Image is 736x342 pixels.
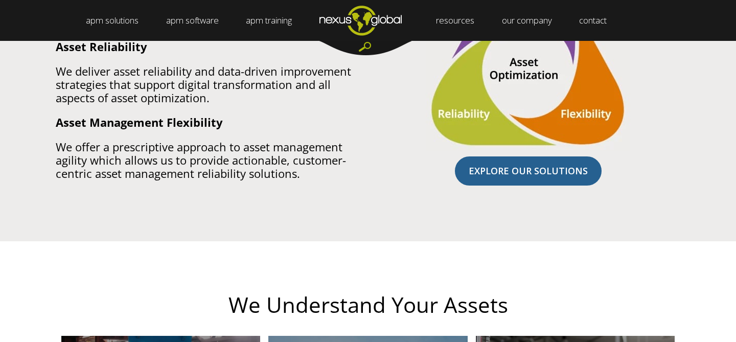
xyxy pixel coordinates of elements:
[56,64,361,104] p: We deliver asset reliability and data-driven improvement strategies that support digital transfor...
[455,156,602,186] a: EXPLORE OUR SOLUTIONS
[56,40,361,53] p: Asset Reliability
[56,140,361,180] p: We offer a prescriptive approach to asset management agility which allows us to provide actionabl...
[56,116,361,129] p: Asset Management Flexibility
